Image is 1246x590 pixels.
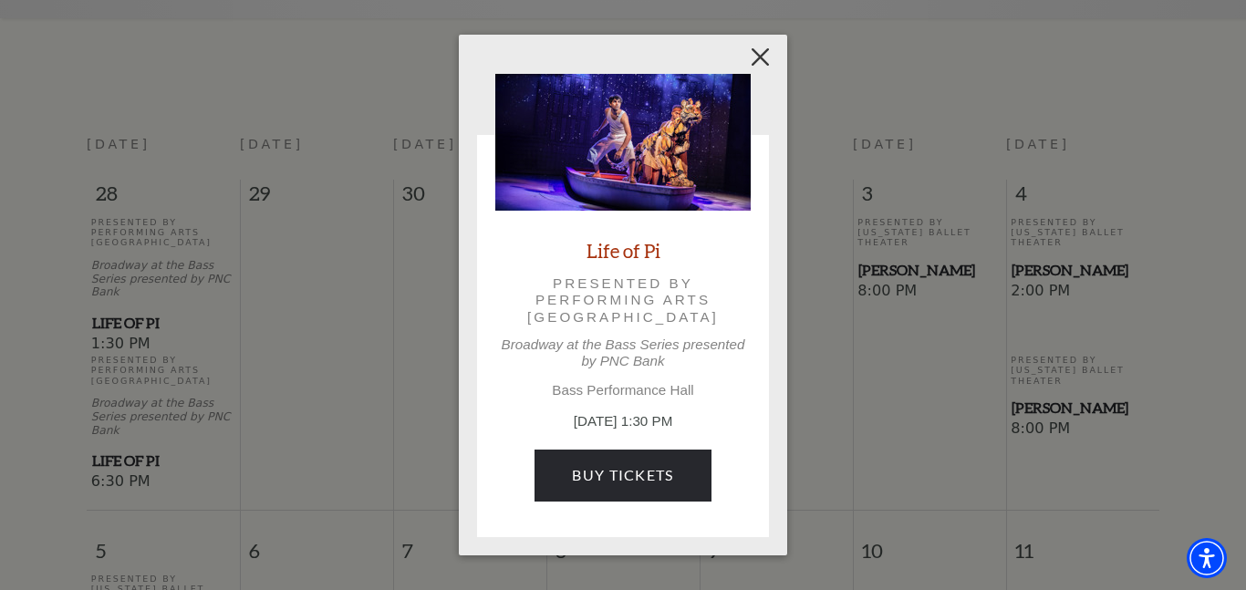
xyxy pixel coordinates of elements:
[495,74,751,211] img: Life of Pi
[743,40,778,75] button: Close
[1187,538,1227,578] div: Accessibility Menu
[587,238,660,263] a: Life of Pi
[495,411,751,432] p: [DATE] 1:30 PM
[495,382,751,399] p: Bass Performance Hall
[521,275,725,326] p: Presented by Performing Arts [GEOGRAPHIC_DATA]
[495,336,751,369] p: Broadway at the Bass Series presented by PNC Bank
[535,450,711,501] a: Buy Tickets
